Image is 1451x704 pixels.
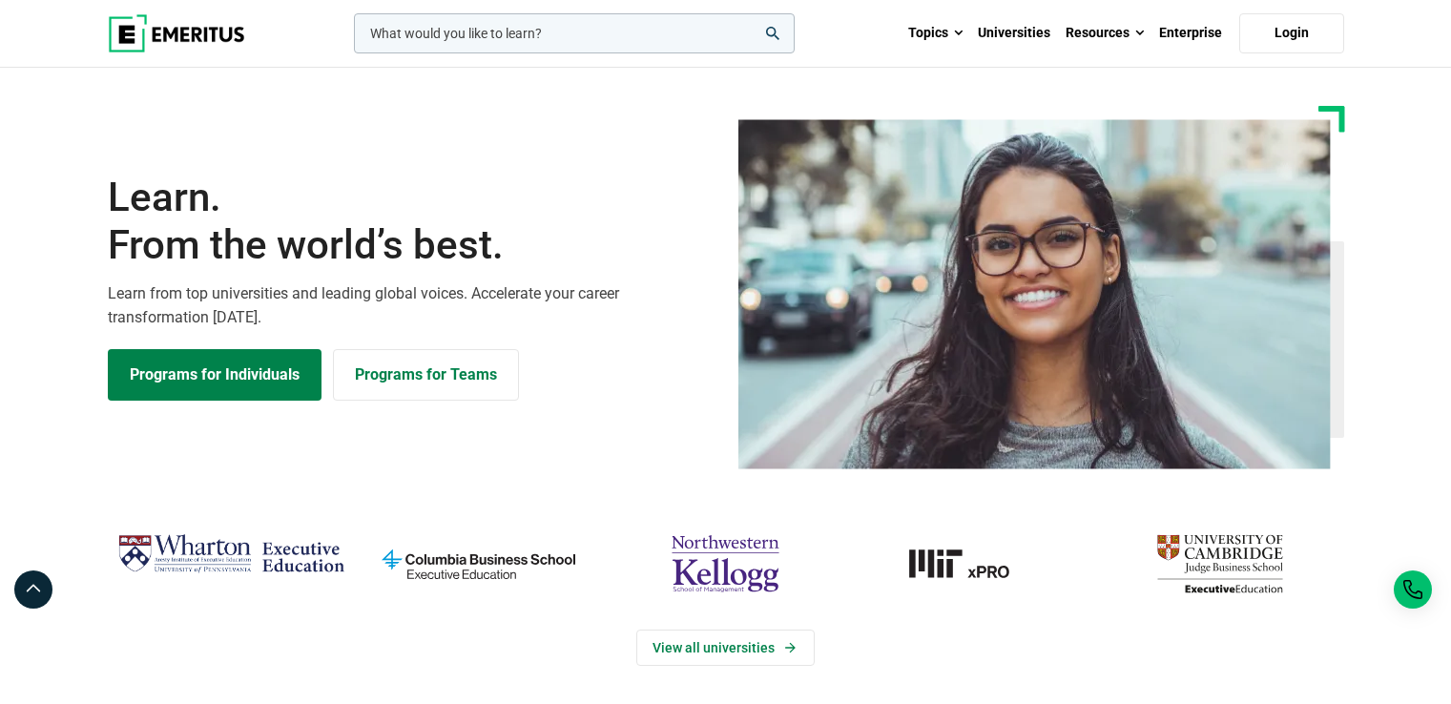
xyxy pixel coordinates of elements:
[859,527,1087,601] img: MIT xPRO
[738,119,1331,469] img: Learn from the world's best
[333,349,519,401] a: Explore for Business
[1239,13,1344,53] a: Login
[859,527,1087,601] a: MIT-xPRO
[108,281,715,330] p: Learn from top universities and leading global voices. Accelerate your career transformation [DATE].
[117,527,345,583] img: Wharton Executive Education
[1106,527,1334,601] img: cambridge-judge-business-school
[611,527,840,601] img: northwestern-kellogg
[108,349,321,401] a: Explore Programs
[364,527,592,601] img: columbia-business-school
[108,174,715,270] h1: Learn.
[636,630,815,666] a: View Universities
[354,13,795,53] input: woocommerce-product-search-field-0
[108,221,715,269] span: From the world’s best.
